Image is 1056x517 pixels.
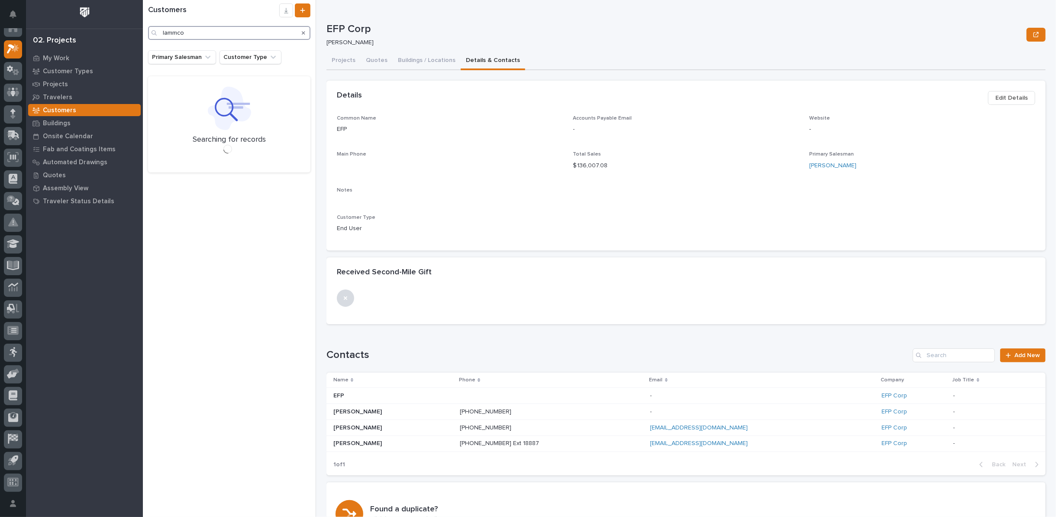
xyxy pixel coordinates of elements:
p: EFP [333,390,346,400]
tr: [PERSON_NAME][PERSON_NAME] [PHONE_NUMBER] [EMAIL_ADDRESS][DOMAIN_NAME] EFP Corp -- [326,419,1046,436]
p: Phone [459,375,475,385]
a: Add New [1000,348,1046,362]
a: Buildings [26,117,143,130]
p: Assembly View [43,185,88,192]
button: Details & Contacts [461,52,525,70]
span: Back [987,461,1005,468]
p: - [953,438,957,447]
a: Traveler Status Details [26,195,143,208]
span: Notes [337,188,352,193]
a: EFP Corp [882,392,907,400]
p: Searching for records [193,135,266,145]
h2: Details [337,91,362,101]
span: Website [809,116,830,121]
p: Onsite Calendar [43,133,93,140]
p: 1 of 1 [326,454,352,475]
button: Edit Details [988,91,1035,105]
h3: Found a duplicate? [370,505,480,514]
a: Travelers [26,91,143,104]
p: - [650,406,654,416]
p: - [650,390,654,400]
span: Common Name [337,116,376,121]
h2: Received Second-Mile Gift [337,268,432,277]
a: [EMAIL_ADDRESS][DOMAIN_NAME] [650,425,748,431]
tr: EFPEFP -- EFP Corp -- [326,387,1046,403]
p: - [809,125,1035,134]
a: Automated Drawings [26,156,143,169]
span: Main Phone [337,152,366,157]
a: [EMAIL_ADDRESS][DOMAIN_NAME] [650,440,748,446]
p: Buildings [43,120,71,127]
a: Onsite Calendar [26,130,143,143]
tr: [PERSON_NAME][PERSON_NAME] [PHONE_NUMBER] Ext 18887 [EMAIL_ADDRESS][DOMAIN_NAME] EFP Corp -- [326,436,1046,452]
p: Automated Drawings [43,159,107,166]
span: Next [1012,461,1031,468]
p: - [953,406,957,416]
p: Travelers [43,94,72,101]
span: Add New [1014,352,1040,358]
p: - [953,390,957,400]
p: EFP Corp [326,23,1023,36]
span: Edit Details [995,93,1028,103]
span: Accounts Payable Email [573,116,632,121]
a: Fab and Coatings Items [26,143,143,156]
p: Company [881,375,904,385]
a: Customers [26,104,143,117]
button: Customer Type [220,50,281,64]
p: Fab and Coatings Items [43,146,116,153]
a: Customer Types [26,65,143,78]
p: Customer Types [43,68,93,75]
button: Quotes [361,52,393,70]
p: - [953,423,957,432]
h1: Customers [148,6,279,15]
span: Total Sales [573,152,601,157]
p: Name [333,375,349,385]
span: Customer Type [337,215,375,220]
p: Email [649,375,663,385]
p: - [573,125,799,134]
p: Traveler Status Details [43,198,114,205]
p: Customers [43,107,76,114]
tr: [PERSON_NAME][PERSON_NAME] [PHONE_NUMBER] -- EFP Corp -- [326,403,1046,419]
a: [PHONE_NUMBER] [460,409,511,415]
p: EFP [337,125,563,134]
button: Back [972,461,1009,468]
input: Search [148,26,310,40]
a: EFP Corp [882,440,907,447]
a: [PERSON_NAME] [809,161,856,170]
button: Notifications [4,5,22,23]
div: 02. Projects [33,36,76,46]
p: Projects [43,81,68,88]
h1: Contacts [326,349,909,361]
a: Projects [26,78,143,91]
p: [PERSON_NAME] [333,423,384,432]
a: EFP Corp [882,424,907,432]
p: End User [337,224,563,233]
a: [PHONE_NUMBER] [460,425,511,431]
p: Quotes [43,172,66,179]
img: Workspace Logo [77,4,93,20]
div: Notifications [11,10,22,24]
p: $ 136,007.08 [573,161,799,170]
span: Primary Salesman [809,152,854,157]
button: Buildings / Locations [393,52,461,70]
a: Quotes [26,169,143,182]
p: [PERSON_NAME] [326,39,1020,46]
p: [PERSON_NAME] [333,438,384,447]
button: Primary Salesman [148,50,216,64]
p: [PERSON_NAME] [333,406,384,416]
a: My Work [26,52,143,65]
p: My Work [43,55,69,62]
button: Next [1009,461,1046,468]
a: Assembly View [26,182,143,195]
button: Projects [326,52,361,70]
a: EFP Corp [882,408,907,416]
a: [PHONE_NUMBER] Ext 18887 [460,440,539,446]
p: Job Title [953,375,975,385]
input: Search [913,348,995,362]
